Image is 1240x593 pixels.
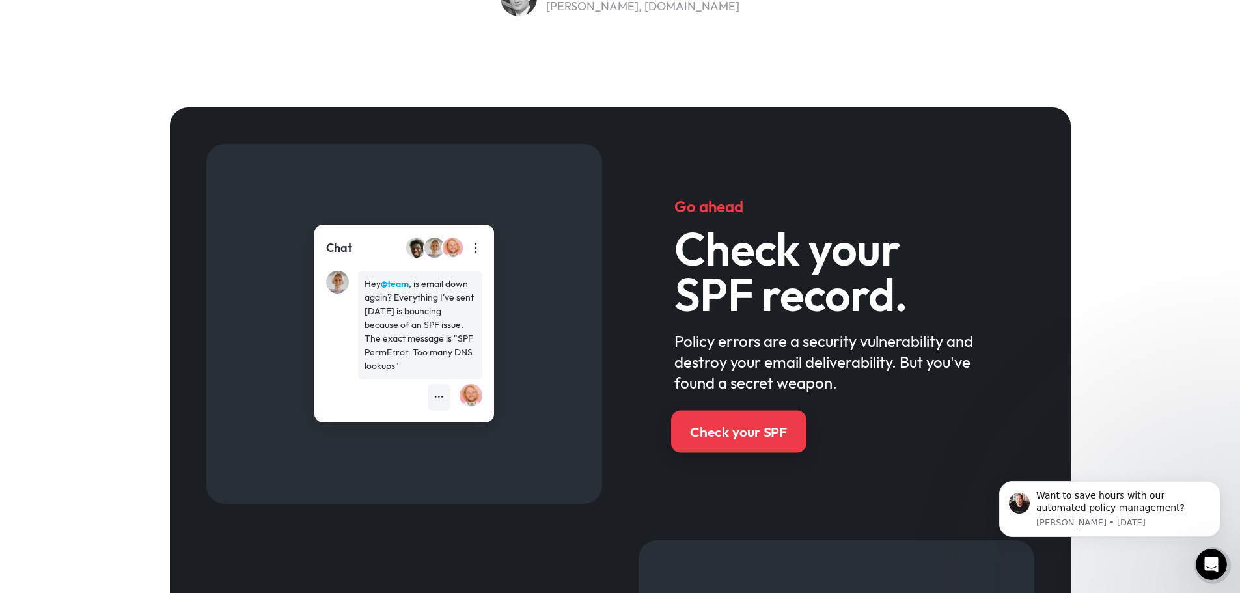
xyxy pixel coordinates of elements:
[980,462,1240,558] iframe: Intercom notifications message
[434,391,444,404] div: •••
[381,278,409,290] strong: @team
[365,277,476,373] div: Hey , is email down again? Everything I've sent [DATE] is bouncing because of an SPF issue. The e...
[690,422,787,441] div: Check your SPF
[671,410,806,452] a: Check your SPF
[674,196,998,217] h5: Go ahead
[674,331,998,393] div: Policy errors are a security vulnerability and destroy your email deliverability. But you've foun...
[1196,549,1227,580] iframe: Intercom live chat
[326,240,352,256] div: Chat
[674,226,998,317] h3: Check your SPF record.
